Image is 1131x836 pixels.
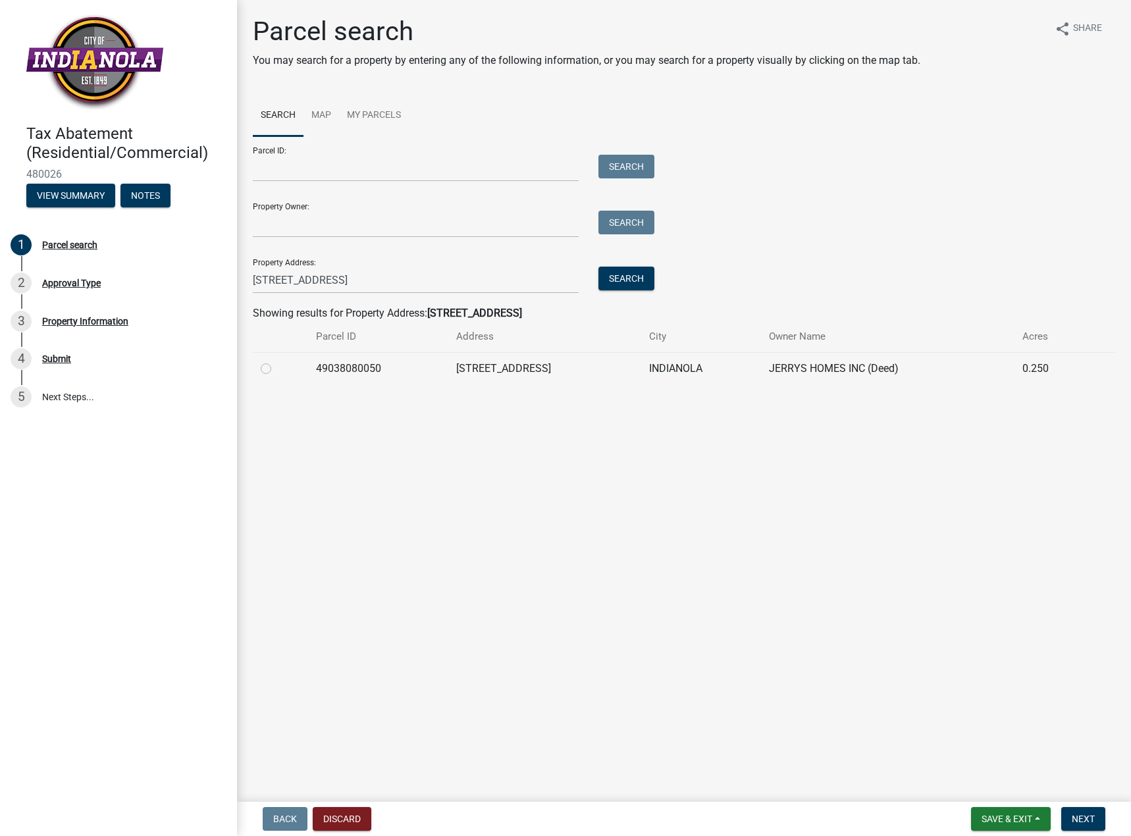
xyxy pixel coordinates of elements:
[11,234,32,255] div: 1
[1044,16,1113,41] button: shareShare
[26,124,226,163] h4: Tax Abatement (Residential/Commercial)
[308,321,449,352] th: Parcel ID
[253,16,920,47] h1: Parcel search
[1014,352,1088,384] td: 0.250
[598,155,654,178] button: Search
[1014,321,1088,352] th: Acres
[11,311,32,332] div: 3
[42,354,71,363] div: Submit
[42,278,101,288] div: Approval Type
[253,95,303,137] a: Search
[11,273,32,294] div: 2
[641,352,762,384] td: INDIANOLA
[303,95,339,137] a: Map
[971,807,1051,831] button: Save & Exit
[120,191,171,201] wm-modal-confirm: Notes
[120,184,171,207] button: Notes
[26,191,115,201] wm-modal-confirm: Summary
[26,168,211,180] span: 480026
[761,321,1014,352] th: Owner Name
[427,307,522,319] strong: [STREET_ADDRESS]
[11,348,32,369] div: 4
[273,814,297,824] span: Back
[1055,21,1070,37] i: share
[641,321,762,352] th: City
[1073,21,1102,37] span: Share
[1072,814,1095,824] span: Next
[253,53,920,68] p: You may search for a property by entering any of the following information, or you may search for...
[313,807,371,831] button: Discard
[448,352,641,384] td: [STREET_ADDRESS]
[761,352,1014,384] td: JERRYS HOMES INC (Deed)
[598,211,654,234] button: Search
[26,184,115,207] button: View Summary
[339,95,409,137] a: My Parcels
[308,352,449,384] td: 49038080050
[982,814,1032,824] span: Save & Exit
[42,240,97,249] div: Parcel search
[11,386,32,407] div: 5
[448,321,641,352] th: Address
[26,14,163,111] img: City of Indianola, Iowa
[263,807,307,831] button: Back
[42,317,128,326] div: Property Information
[253,305,1115,321] div: Showing results for Property Address:
[1061,807,1105,831] button: Next
[598,267,654,290] button: Search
